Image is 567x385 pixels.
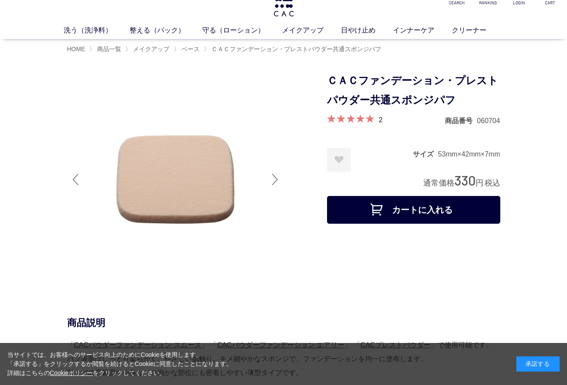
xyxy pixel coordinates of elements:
a: クリーナー [452,25,504,36]
div: 「 」 「 」 「 」で使用可能です。 パフ表面はしっとり柔らかく、やさしい肌触り。キメ細やかなスポンジで、ファンデーションを均一に塗布します。 頬などの広範囲や小鼻などの細かな部位にも密着しや... [67,338,500,380]
a: ＣＡＣファンデーション・プレストパウダー共通スポンジパフ [210,46,381,52]
a: 整える（パック） [130,25,202,36]
h1: ＣＡＣファンデーション・プレストパウダー共通スポンジパフ [327,71,500,110]
span: 税込 [485,179,500,187]
a: CACパウダーファンデーション スムース [74,341,201,349]
dt: 商品番号 [445,116,477,125]
a: 洗う（洗浄料） [64,25,130,36]
span: ベース [181,46,200,52]
div: 承諾する [516,356,560,372]
li: 〉 [125,45,172,53]
button: カートに入れる [327,196,500,224]
dd: 53mm×42mm×7mm [438,150,500,159]
a: HOME [67,46,85,52]
dt: サイズ [413,150,438,159]
a: CACパウダーファンデーション エアリー [217,341,344,349]
a: 2 [379,114,383,124]
a: Cookieポリシー [50,369,93,376]
a: お気に入りに登録する [327,148,351,172]
img: ＣＡＣファンデーション・プレストパウダー共通スポンジパフ [67,71,284,288]
li: 〉 [174,45,202,53]
span: 330 [454,172,476,188]
div: 商品説明 [67,316,500,329]
a: メイクアップ [282,25,341,36]
li: 〉 [204,45,383,53]
span: ＣＡＣファンデーション・プレストパウダー共通スポンジパフ [211,46,381,52]
span: 円 [476,179,483,187]
a: CACプレストパウダー [360,341,431,349]
a: インナーケア [393,25,452,36]
a: 守る（ローション） [202,25,282,36]
a: 商品一覧 [95,46,121,52]
div: 当サイトでは、お客様へのサービス向上のためにCookieを使用します。 「承諾する」をクリックするか閲覧を続けるとCookieに同意したことになります。 詳細はこちらの をクリックしてください。 [7,350,233,378]
li: 〉 [89,45,123,53]
dd: 060704 [477,116,500,125]
a: 日やけ止め [341,25,393,36]
a: ベース [180,46,200,52]
span: 商品一覧 [97,46,121,52]
span: メイクアップ [133,46,169,52]
span: 通常価格 [423,179,454,187]
a: メイクアップ [131,46,169,52]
